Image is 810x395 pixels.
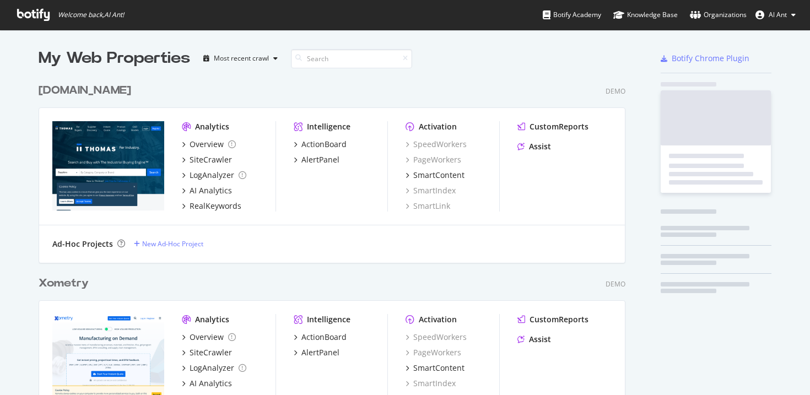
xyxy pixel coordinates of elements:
a: SmartIndex [406,378,456,389]
div: LogAnalyzer [190,362,234,374]
a: SiteCrawler [182,347,232,358]
a: PageWorkers [406,154,461,165]
div: AI Analytics [190,378,232,389]
button: Most recent crawl [199,50,282,67]
div: SmartContent [413,170,465,181]
a: New Ad-Hoc Project [134,239,203,248]
div: SiteCrawler [190,347,232,358]
div: New Ad-Hoc Project [142,239,203,248]
div: Assist [529,334,551,345]
span: Al Ant [769,10,787,19]
a: ActionBoard [294,139,347,150]
div: AI Analytics [190,185,232,196]
a: AI Analytics [182,185,232,196]
a: CustomReports [517,121,588,132]
a: Botify Chrome Plugin [661,53,749,64]
a: SmartContent [406,362,465,374]
div: Most recent crawl [214,55,269,62]
div: Activation [419,314,457,325]
a: PageWorkers [406,347,461,358]
a: LogAnalyzer [182,362,246,374]
a: SmartContent [406,170,465,181]
div: Activation [419,121,457,132]
div: Botify Academy [543,9,601,20]
div: [DOMAIN_NAME] [39,83,131,99]
a: AlertPanel [294,347,339,358]
a: SpeedWorkers [406,139,467,150]
a: RealKeywords [182,201,241,212]
div: Knowledge Base [613,9,678,20]
a: Overview [182,139,236,150]
div: Demo [606,279,625,289]
div: Intelligence [307,121,350,132]
span: Welcome back, Al Ant ! [58,10,124,19]
div: RealKeywords [190,201,241,212]
div: Overview [190,332,224,343]
a: Overview [182,332,236,343]
a: SpeedWorkers [406,332,467,343]
div: LogAnalyzer [190,170,234,181]
a: AlertPanel [294,154,339,165]
a: Assist [517,334,551,345]
a: CustomReports [517,314,588,325]
button: Al Ant [747,6,804,24]
img: thomasnet.com [52,121,164,210]
div: Demo [606,86,625,96]
div: Assist [529,141,551,152]
div: Intelligence [307,314,350,325]
div: Ad-Hoc Projects [52,239,113,250]
div: ActionBoard [301,139,347,150]
a: AI Analytics [182,378,232,389]
input: Search [291,49,412,68]
div: SiteCrawler [190,154,232,165]
div: Botify Chrome Plugin [672,53,749,64]
a: SiteCrawler [182,154,232,165]
div: ActionBoard [301,332,347,343]
a: SmartIndex [406,185,456,196]
div: AlertPanel [301,154,339,165]
div: My Web Properties [39,47,190,69]
a: LogAnalyzer [182,170,246,181]
div: Organizations [690,9,747,20]
div: Xometry [39,275,89,291]
a: SmartLink [406,201,450,212]
div: CustomReports [530,314,588,325]
a: ActionBoard [294,332,347,343]
div: SmartContent [413,362,465,374]
div: AlertPanel [301,347,339,358]
div: Overview [190,139,224,150]
a: [DOMAIN_NAME] [39,83,136,99]
a: Assist [517,141,551,152]
a: Xometry [39,275,93,291]
div: Analytics [195,314,229,325]
div: Analytics [195,121,229,132]
div: CustomReports [530,121,588,132]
